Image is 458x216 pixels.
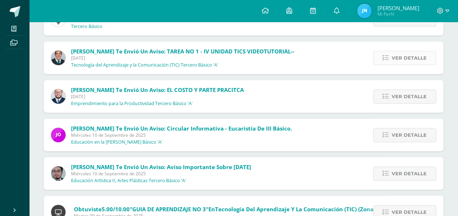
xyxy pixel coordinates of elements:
[71,62,218,68] p: Tecnología del Aprendizaje y la Comunicación (TIC) Tercero Básico 'A'
[71,163,251,171] span: [PERSON_NAME] te envió un aviso: Aviso importante sobre [DATE]
[71,139,163,145] p: Educación en la [PERSON_NAME] Básico 'A'
[71,101,193,107] p: Emprendimiento para la Productividad Tercero Básico 'A'
[71,132,292,138] span: Miércoles 10 de Septiembre de 2025
[357,4,372,18] img: 7d0dd7c4a114cbfa0d056ec45c251c57.png
[392,128,427,142] span: Ver detalle
[51,128,66,142] img: 6614adf7432e56e5c9e182f11abb21f1.png
[377,11,419,17] span: Mi Perfil
[392,167,427,180] span: Ver detalle
[51,89,66,104] img: eaa624bfc361f5d4e8a554d75d1a3cf6.png
[71,125,292,132] span: [PERSON_NAME] te envió un aviso: Circular informativa - eucaristía de III básico.
[71,171,251,177] span: Miércoles 10 de Septiembre de 2025
[377,4,419,12] span: [PERSON_NAME]
[71,93,244,100] span: [DATE]
[392,90,427,103] span: Ver detalle
[215,205,375,213] span: Tecnología del Aprendizaje y la Comunicación (TIC) (Zona)
[71,86,244,93] span: [PERSON_NAME] te envió un aviso: EL COSTO Y PARTE PRACITCA
[102,205,130,213] span: 5.00/10.00
[71,24,102,29] p: Tercero Básico
[51,166,66,181] img: 5fac68162d5e1b6fbd390a6ac50e103d.png
[51,51,66,65] img: 2306758994b507d40baaa54be1d4aa7e.png
[71,48,294,55] span: [PERSON_NAME] te envió un aviso: TAREA NO 1 - IV UNIDAD TICS VIDEOTUTORIAL--
[74,205,375,213] span: Obtuviste en
[71,55,294,61] span: [DATE]
[71,178,186,184] p: Educación Artística II, Artes Plásticas Tercero Básico 'A'
[130,205,208,213] span: "GUIA DE APRENDIZAJE NO 3"
[392,51,427,65] span: Ver detalle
